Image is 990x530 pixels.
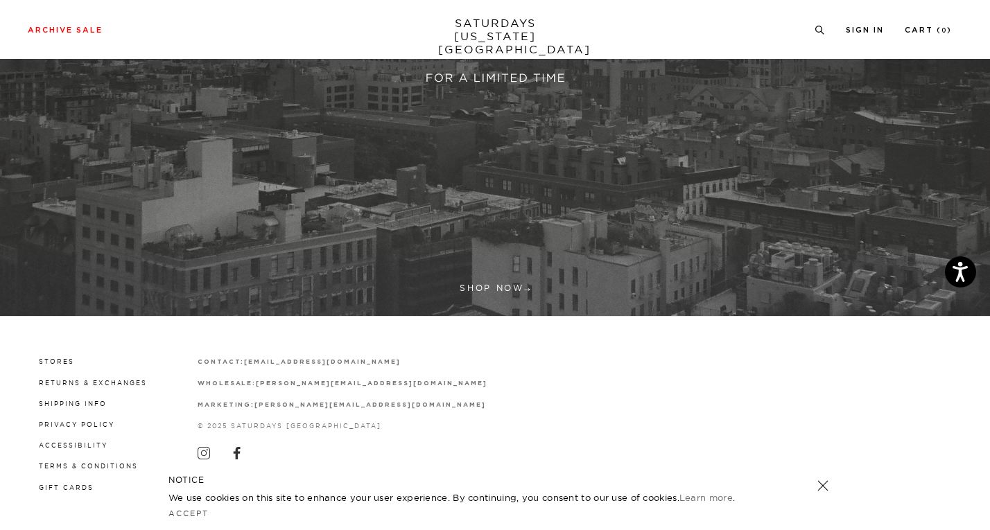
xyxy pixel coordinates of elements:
a: Returns & Exchanges [39,379,147,387]
a: [EMAIL_ADDRESS][DOMAIN_NAME] [244,357,400,365]
a: Sign In [846,26,884,34]
a: Terms & Conditions [39,462,138,470]
a: Shipping Info [39,400,107,407]
a: [PERSON_NAME][EMAIL_ADDRESS][DOMAIN_NAME] [256,379,487,387]
p: © 2025 Saturdays [GEOGRAPHIC_DATA] [198,421,487,431]
a: Accessibility [39,441,107,449]
a: Learn more [679,492,733,503]
a: [PERSON_NAME][EMAIL_ADDRESS][DOMAIN_NAME] [254,400,485,408]
strong: [PERSON_NAME][EMAIL_ADDRESS][DOMAIN_NAME] [256,380,487,387]
p: We use cookies on this site to enhance your user experience. By continuing, you consent to our us... [168,491,772,504]
strong: wholesale: [198,380,257,387]
h5: NOTICE [168,474,822,486]
strong: contact: [198,359,245,365]
strong: marketing: [198,402,255,408]
a: Privacy Policy [39,421,114,428]
a: SATURDAYS[US_STATE][GEOGRAPHIC_DATA] [438,17,553,56]
strong: [EMAIL_ADDRESS][DOMAIN_NAME] [244,359,400,365]
small: 0 [941,28,947,34]
a: Accept [168,509,209,518]
a: Gift Cards [39,484,94,491]
a: Stores [39,357,74,365]
a: Cart (0) [905,26,952,34]
a: Archive Sale [28,26,103,34]
strong: [PERSON_NAME][EMAIL_ADDRESS][DOMAIN_NAME] [254,402,485,408]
